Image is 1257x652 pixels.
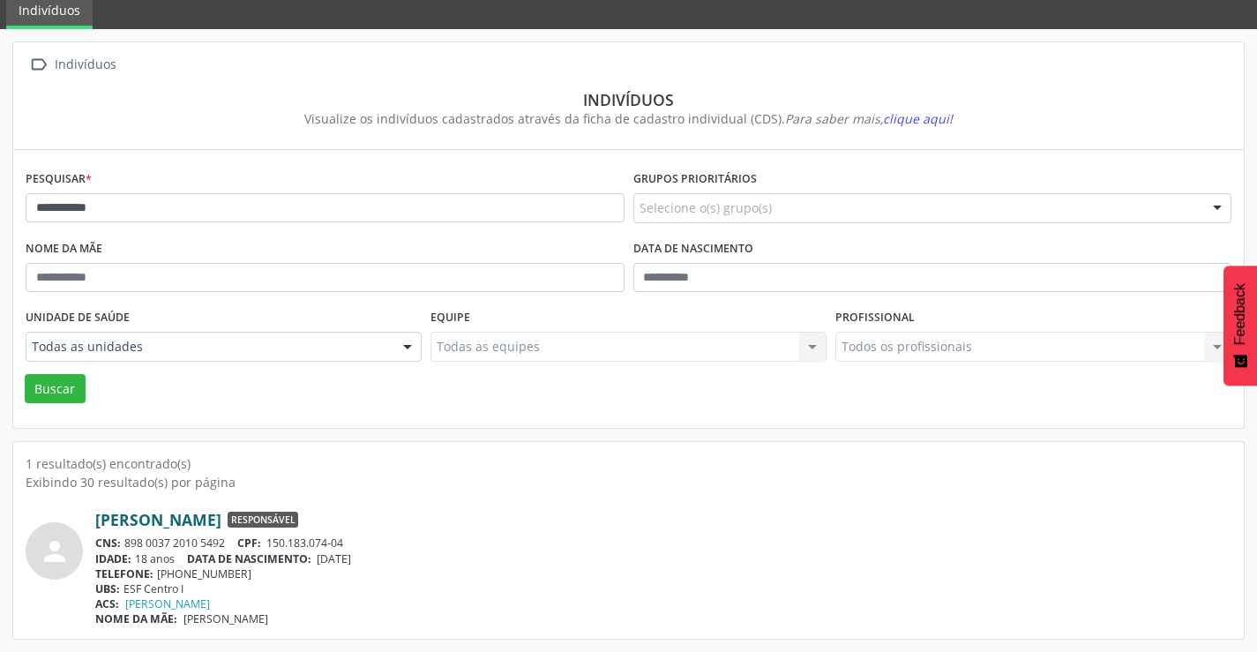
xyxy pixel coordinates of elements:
a: [PERSON_NAME] [125,596,210,611]
label: Unidade de saúde [26,304,130,332]
span: Responsável [228,512,298,528]
label: Pesquisar [26,166,92,193]
label: Grupos prioritários [633,166,757,193]
label: Nome da mãe [26,236,102,263]
div: 18 anos [95,551,1231,566]
span: UBS: [95,581,120,596]
span: Todas as unidades [32,338,385,356]
span: IDADE: [95,551,131,566]
div: Indivíduos [51,52,119,78]
button: Feedback - Mostrar pesquisa [1223,266,1257,386]
a:  Indivíduos [26,52,119,78]
span: Selecione o(s) grupo(s) [640,199,772,217]
label: Data de nascimento [633,236,753,263]
span: clique aqui! [883,110,953,127]
div: Exibindo 30 resultado(s) por página [26,473,1231,491]
span: 150.183.074-04 [266,536,343,551]
i: person [39,536,71,567]
span: TELEFONE: [95,566,153,581]
span: ACS: [95,596,119,611]
span: DATA DE NASCIMENTO: [187,551,311,566]
div: 1 resultado(s) encontrado(s) [26,454,1231,473]
div: ESF Centro I [95,581,1231,596]
div: [PHONE_NUMBER] [95,566,1231,581]
span: NOME DA MÃE: [95,611,177,626]
div: 898 0037 2010 5492 [95,536,1231,551]
span: CNS: [95,536,121,551]
i:  [26,52,51,78]
div: Visualize os indivíduos cadastrados através da ficha de cadastro individual (CDS). [38,109,1219,128]
div: Indivíduos [38,90,1219,109]
label: Profissional [835,304,915,332]
i: Para saber mais, [785,110,953,127]
span: [PERSON_NAME] [183,611,268,626]
label: Equipe [430,304,470,332]
span: Feedback [1232,283,1248,345]
span: [DATE] [317,551,351,566]
button: Buscar [25,374,86,404]
a: [PERSON_NAME] [95,510,221,529]
span: CPF: [237,536,261,551]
